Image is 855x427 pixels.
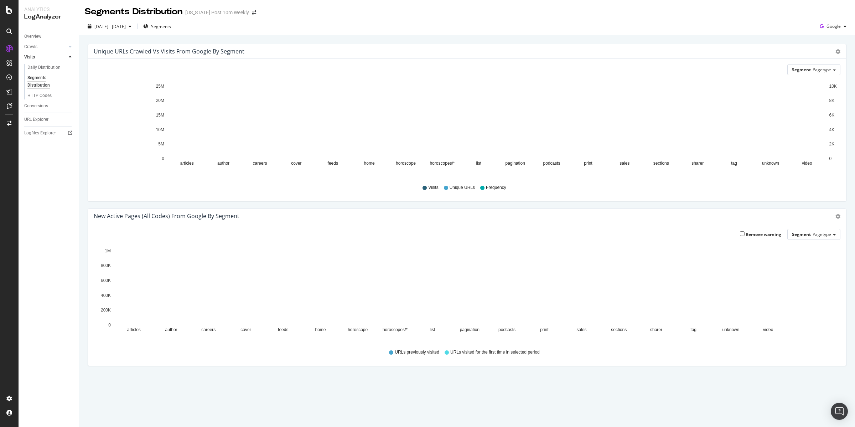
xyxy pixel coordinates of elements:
[24,6,73,13] div: Analytics
[24,129,74,137] a: Logfiles Explorer
[140,21,174,32] button: Segments
[27,74,74,89] a: Segments Distribution
[156,113,164,118] text: 15M
[105,248,111,253] text: 1M
[27,92,74,99] a: HTTP Codes
[792,231,811,237] span: Segment
[835,49,840,54] div: gear
[180,161,194,166] text: articles
[540,328,549,333] text: print
[584,161,592,166] text: print
[24,33,41,40] div: Overview
[27,64,61,71] div: Daily Distribution
[792,67,811,73] span: Segment
[505,161,525,166] text: pagination
[348,328,368,333] text: horoscope
[253,161,267,166] text: careers
[383,328,408,333] text: horoscopes/*
[24,43,37,51] div: Crawls
[829,98,835,103] text: 8K
[24,13,73,21] div: LogAnalyzer
[156,84,164,89] text: 25M
[653,161,669,166] text: sections
[763,328,773,333] text: video
[24,129,56,137] div: Logfiles Explorer
[395,349,439,355] span: URLs previously visited
[27,74,67,89] div: Segments Distribution
[24,102,48,110] div: Conversions
[364,161,375,166] text: home
[27,64,74,71] a: Daily Distribution
[620,161,629,166] text: sales
[101,308,111,313] text: 200K
[829,127,835,132] text: 4K
[94,24,126,30] span: [DATE] - [DATE]
[94,48,244,55] div: Unique URLs Crawled vs Visits from google by Segment
[829,84,837,89] text: 10K
[460,328,480,333] text: pagination
[94,81,840,178] svg: A chart.
[762,161,779,166] text: unknown
[428,185,438,191] span: Visits
[829,142,835,147] text: 2K
[94,246,840,343] svg: A chart.
[24,53,35,61] div: Visits
[740,231,781,237] label: Remove warning
[162,156,164,161] text: 0
[27,92,52,99] div: HTTP Codes
[829,113,835,118] text: 6K
[252,10,256,15] div: arrow-right-arrow-left
[430,328,435,333] text: list
[813,231,831,237] span: Pagetype
[691,161,704,166] text: sharer
[328,161,338,166] text: feeds
[430,161,455,166] text: horoscopes/*
[817,21,849,32] button: Google
[94,212,239,220] div: New Active Pages (all codes) from google by Segment
[156,98,164,103] text: 20M
[498,328,515,333] text: podcasts
[24,33,74,40] a: Overview
[278,328,288,333] text: feeds
[831,403,848,420] div: Open Intercom Messenger
[24,116,48,123] div: URL Explorer
[108,323,111,328] text: 0
[543,161,560,166] text: podcasts
[24,116,74,123] a: URL Explorer
[813,67,831,73] span: Pagetype
[165,328,177,333] text: author
[315,328,326,333] text: home
[731,161,737,166] text: tag
[611,328,627,333] text: sections
[156,127,164,132] text: 10M
[240,328,251,333] text: cover
[577,328,587,333] text: sales
[217,161,229,166] text: author
[127,328,141,333] text: articles
[829,156,832,161] text: 0
[201,328,216,333] text: careers
[291,161,301,166] text: cover
[476,161,481,166] text: list
[101,293,111,298] text: 400K
[690,328,696,333] text: tag
[486,185,506,191] span: Frequency
[185,9,249,16] div: [US_STATE] Post 10m Weekly
[101,263,111,268] text: 800K
[650,328,662,333] text: sharer
[396,161,416,166] text: horoscope
[450,349,540,355] span: URLs visited for the first time in selected period
[450,185,475,191] span: Unique URLs
[802,161,812,166] text: video
[158,142,164,147] text: 5M
[24,43,67,51] a: Crawls
[722,328,739,333] text: unknown
[85,6,182,18] div: Segments Distribution
[24,102,74,110] a: Conversions
[740,231,745,236] input: Remove warning
[24,53,67,61] a: Visits
[835,214,840,219] div: gear
[826,23,841,29] span: Google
